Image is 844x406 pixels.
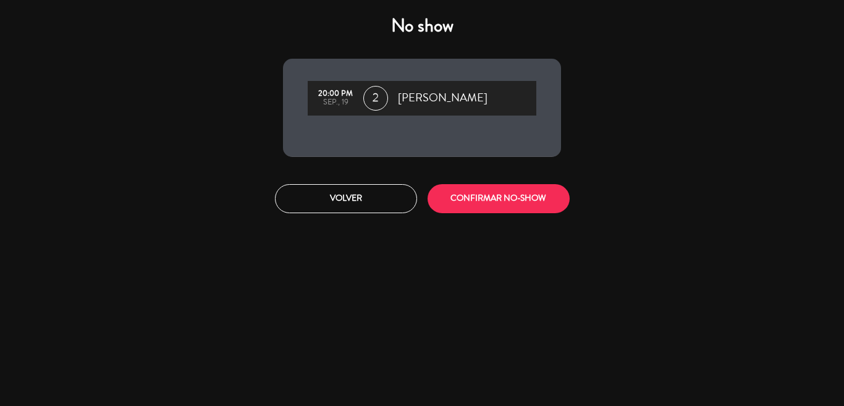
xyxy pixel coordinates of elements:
button: CONFIRMAR NO-SHOW [428,184,570,213]
h4: No show [283,15,561,37]
div: sep., 19 [314,98,357,107]
button: Volver [275,184,417,213]
span: [PERSON_NAME] [398,89,487,108]
span: 2 [363,86,388,111]
div: 20:00 PM [314,90,357,98]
